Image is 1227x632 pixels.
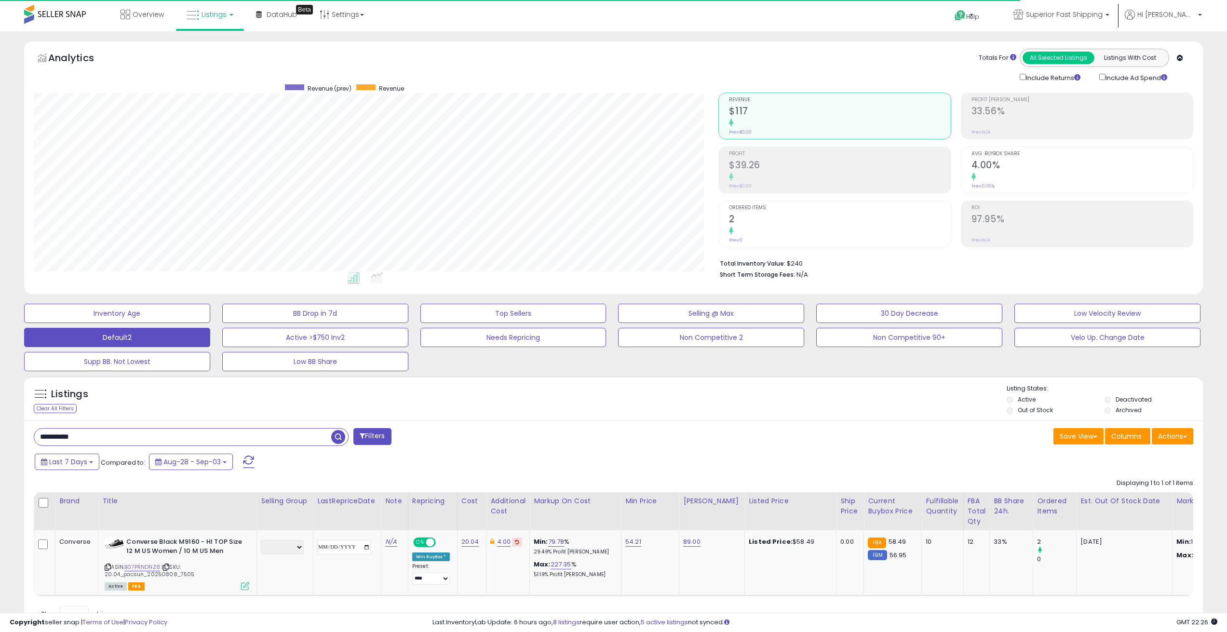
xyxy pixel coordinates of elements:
span: Help [966,13,979,21]
div: [PERSON_NAME] [683,496,741,506]
a: Privacy Policy [125,618,167,627]
div: seller snap | | [10,618,167,627]
label: Out of Stock [1018,406,1053,414]
h2: 4.00% [971,160,1193,173]
a: Hi [PERSON_NAME] [1125,10,1202,31]
button: Top Sellers [420,304,607,323]
button: Active >$750 Inv2 [222,328,408,347]
b: Max: [534,560,551,569]
div: FBA Total Qty [968,496,986,526]
button: Listings With Cost [1094,52,1166,64]
p: 29.49% Profit [PERSON_NAME] [534,549,614,555]
b: Listed Price: [749,537,793,546]
strong: Copyright [10,618,45,627]
h2: $117 [729,106,950,119]
span: N/A [796,270,808,279]
span: Columns [1111,431,1142,441]
div: Cost [461,496,483,506]
div: BB Share 24h. [994,496,1029,516]
button: Velo Up. Change Date [1014,328,1200,347]
span: Avg. Buybox Share [971,151,1193,157]
div: Note [385,496,404,506]
div: Markup on Cost [534,496,617,506]
span: OFF [434,538,450,547]
div: Clear All Filters [34,404,77,413]
div: Brand [59,496,94,506]
a: Help [947,2,998,31]
div: Converse [59,538,91,546]
span: 58.49 [889,537,906,546]
h2: $39.26 [729,160,950,173]
div: Displaying 1 to 1 of 1 items [1117,479,1193,488]
span: Revenue [729,97,950,103]
button: Non Competitive 2 [618,328,804,347]
span: 56.95 [890,551,907,560]
div: Win BuyBox * [412,552,450,561]
label: Deactivated [1116,395,1152,403]
div: Ordered Items [1037,496,1072,516]
span: Hi [PERSON_NAME] [1137,10,1195,19]
img: 41vZWykDWBL._SL40_.jpg [105,538,124,551]
div: Fulfillable Quantity [926,496,959,516]
b: Total Inventory Value: [720,259,785,268]
span: 2025-09-11 22:26 GMT [1176,618,1217,627]
i: Get Help [954,10,966,22]
button: Supp BB. Not Lowest [24,352,210,371]
span: Aug-28 - Sep-03 [163,457,221,467]
button: BB Drop in 7d [222,304,408,323]
small: FBA [868,538,886,548]
span: All listings currently available for purchase on Amazon [105,582,127,591]
small: Prev: $0.00 [729,183,752,189]
button: Selling @ Max [618,304,804,323]
button: Columns [1105,428,1150,444]
div: Additional Cost [490,496,526,516]
a: 89.00 [683,537,701,547]
div: % [534,538,614,555]
button: Actions [1152,428,1193,444]
a: 4.00 [497,537,511,547]
button: Inventory Age [24,304,210,323]
span: | SKU: 20.04_pacsun_20250808_7505 [105,563,194,578]
div: 12 [968,538,983,546]
a: 227.35 [551,560,571,569]
small: Prev: 0 [729,237,742,243]
button: Last 7 Days [35,454,99,470]
button: Needs Repricing [420,328,607,347]
div: Est. Out Of Stock Date [1080,496,1168,506]
div: Include Returns [1012,72,1092,83]
h2: 33.56% [971,106,1193,119]
p: [DATE] [1080,538,1165,546]
b: Min: [534,537,548,546]
div: % [534,560,614,578]
div: Min Price [625,496,675,506]
label: Archived [1116,406,1142,414]
span: Profit [729,151,950,157]
div: LastRepriceDate [317,496,377,506]
button: All Selected Listings [1023,52,1094,64]
div: Include Ad Spend [1092,72,1183,83]
a: 8 listings [553,618,580,627]
div: Listed Price [749,496,832,506]
span: Revenue (prev) [308,84,351,93]
a: Terms of Use [82,618,123,627]
h2: 2 [729,214,950,227]
a: N/A [385,537,397,547]
div: 33% [994,538,1025,546]
span: Last 7 Days [49,457,87,467]
h5: Analytics [48,51,113,67]
div: Ship Price [840,496,860,516]
div: Repricing [412,496,453,506]
small: FBM [868,550,887,560]
small: Prev: N/A [971,129,990,135]
div: $58.49 [749,538,829,546]
span: ROI [971,205,1193,211]
div: Title [102,496,253,506]
h2: 97.95% [971,214,1193,227]
li: $240 [720,257,1186,269]
a: B07PRNDNZ8 [124,563,160,571]
label: Active [1018,395,1036,403]
div: Tooltip anchor [296,5,313,14]
button: 30 Day Decrease [816,304,1002,323]
h5: Listings [51,388,88,401]
th: CSV column name: cust_attr_5_Selling Group [257,492,313,530]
